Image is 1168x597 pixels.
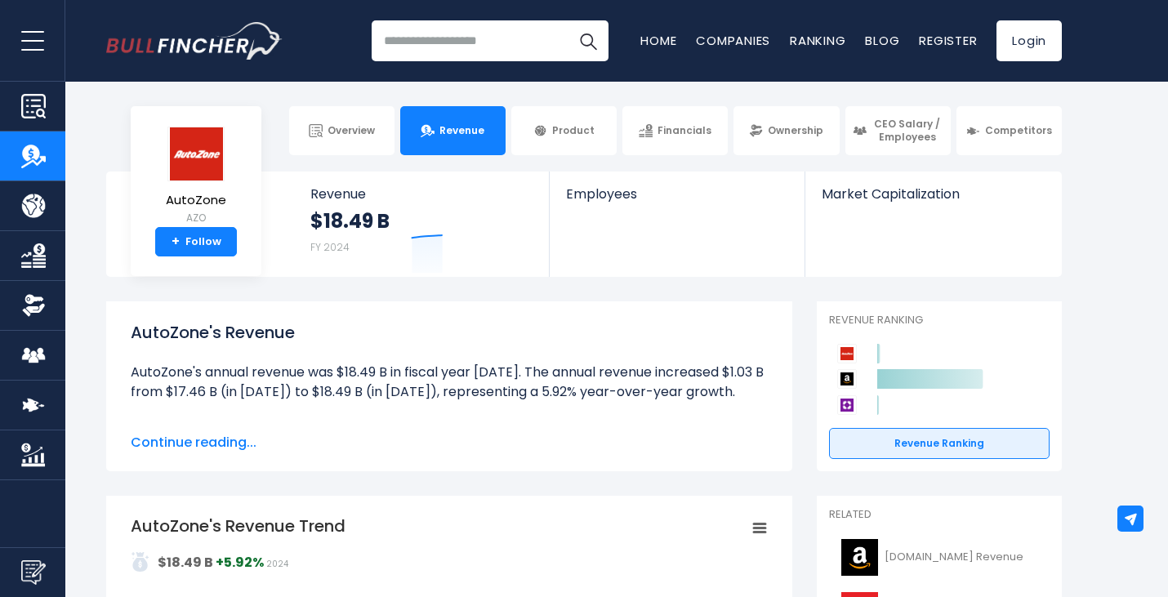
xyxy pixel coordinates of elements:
a: Ownership [733,106,839,155]
a: Revenue Ranking [829,428,1050,459]
img: Wayfair competitors logo [837,395,857,415]
span: Revenue [439,124,484,137]
strong: $18.49 B [158,553,213,572]
a: Go to homepage [106,22,282,60]
tspan: AutoZone's Revenue Trend [131,515,345,537]
a: +Follow [155,227,237,256]
a: CEO Salary / Employees [845,106,951,155]
span: Employees [566,186,787,202]
span: Product [552,124,595,137]
small: FY 2024 [310,240,350,254]
a: Ranking [790,32,845,49]
a: Companies [696,32,770,49]
li: AutoZone's annual revenue was $18.49 B in fiscal year [DATE]. The annual revenue increased $1.03 ... [131,363,768,402]
strong: + [172,234,180,249]
p: Revenue Ranking [829,314,1050,327]
img: Bullfincher logo [106,22,283,60]
a: Blog [865,32,899,49]
a: Product [511,106,617,155]
a: Market Capitalization [805,172,1060,229]
button: Search [568,20,609,61]
span: Overview [328,124,375,137]
span: 2024 [266,558,288,570]
li: AutoZone's quarterly revenue was $4.46 B in the quarter ending [DATE]. The quarterly revenue incr... [131,421,768,480]
span: Market Capitalization [822,186,1044,202]
span: Competitors [985,124,1052,137]
a: Financials [622,106,728,155]
span: CEO Salary / Employees [872,118,943,143]
a: Revenue [400,106,506,155]
span: Ownership [768,124,823,137]
img: AutoZone competitors logo [837,344,857,363]
img: Amazon.com competitors logo [837,369,857,389]
small: AZO [166,211,226,225]
a: Register [919,32,977,49]
strong: $18.49 B [310,208,390,234]
a: Overview [289,106,395,155]
span: Revenue [310,186,533,202]
a: AutoZone AZO [165,126,227,228]
a: Home [640,32,676,49]
a: [DOMAIN_NAME] Revenue [829,535,1050,580]
span: Continue reading... [131,433,768,452]
img: AMZN logo [839,539,880,576]
a: Competitors [956,106,1062,155]
img: addasd [131,552,150,572]
p: Related [829,508,1050,522]
a: Revenue $18.49 B FY 2024 [294,172,550,277]
a: Employees [550,172,804,229]
span: Financials [658,124,711,137]
h1: AutoZone's Revenue [131,320,768,345]
strong: +5.92% [216,553,264,572]
a: Login [996,20,1062,61]
img: Ownership [21,293,46,318]
span: AutoZone [166,194,226,207]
